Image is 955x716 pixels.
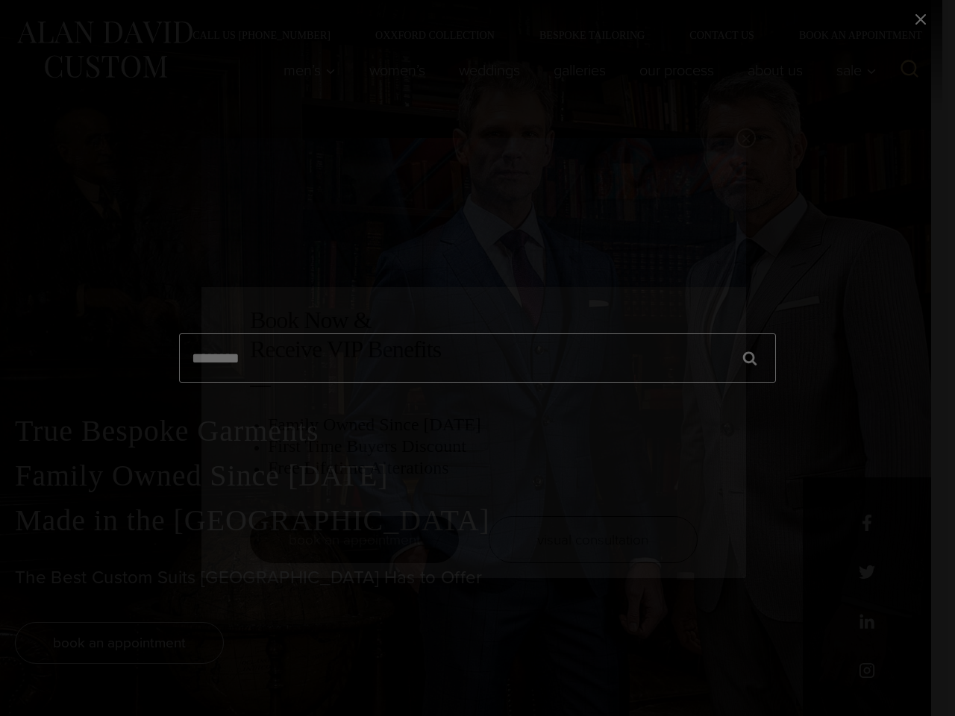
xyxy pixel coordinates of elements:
[736,128,756,148] button: Close
[268,414,698,436] h3: Family Owned Since [DATE]
[250,516,459,563] a: book an appointment
[489,516,698,563] a: visual consultation
[268,457,698,479] h3: Free Lifetime Alterations
[268,436,698,457] h3: First Time Buyers Discount
[250,306,698,363] h2: Book Now & Receive VIP Benefits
